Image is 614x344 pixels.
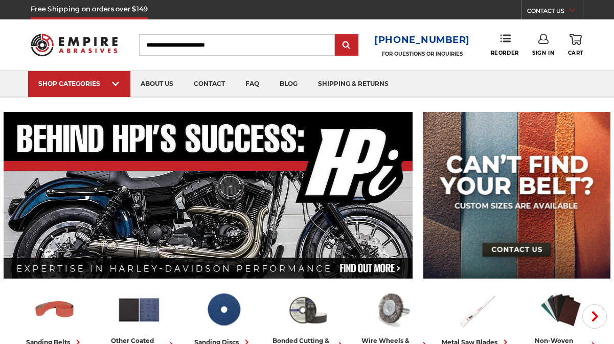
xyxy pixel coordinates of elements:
a: Reorder [491,34,519,56]
img: Sanding Discs [201,288,246,332]
a: Cart [568,34,583,56]
img: Empire Abrasives [31,28,118,62]
span: Reorder [491,50,519,56]
img: Metal Saw Blades [454,288,499,332]
div: SHOP CATEGORIES [38,80,120,87]
button: Next [582,304,607,329]
img: Wire Wheels & Brushes [370,288,415,332]
a: about us [130,71,184,97]
img: Non-woven Abrasives [538,288,583,332]
input: Submit [336,35,357,56]
span: Cart [568,50,583,56]
img: Banner for an interview featuring Horsepower Inc who makes Harley performance upgrades featured o... [4,112,413,279]
a: faq [235,71,269,97]
img: Other Coated Abrasives [117,288,162,332]
a: [PHONE_NUMBER] [374,33,470,48]
a: shipping & returns [308,71,399,97]
a: blog [269,71,308,97]
img: promo banner for custom belts. [423,112,610,279]
a: CONTACT US [527,5,583,19]
img: Sanding Belts [32,288,77,332]
span: Sign In [532,50,554,56]
p: FOR QUESTIONS OR INQUIRIES [374,51,470,57]
img: Bonded Cutting & Grinding [285,288,330,332]
a: contact [184,71,235,97]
